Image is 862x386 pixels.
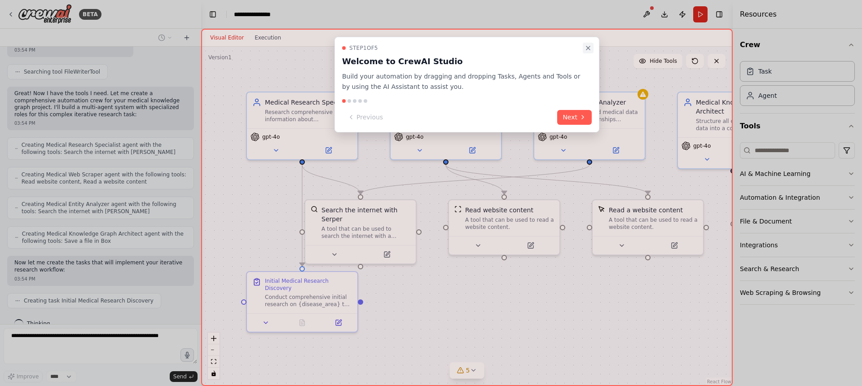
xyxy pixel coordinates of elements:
h3: Welcome to CrewAI Studio [342,55,581,68]
button: Close walkthrough [583,43,594,53]
p: Build your automation by dragging and dropping Tasks, Agents and Tools or by using the AI Assista... [342,71,581,92]
button: Hide left sidebar [207,8,219,21]
span: Step 1 of 5 [349,44,378,52]
button: Previous [342,110,388,125]
button: Next [557,110,592,125]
